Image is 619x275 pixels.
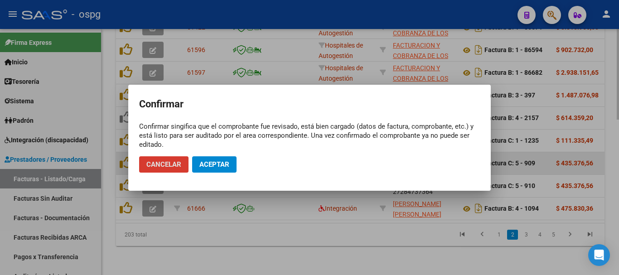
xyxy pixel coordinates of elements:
button: Cancelar [139,156,189,173]
span: Aceptar [199,160,229,169]
h2: Confirmar [139,96,480,113]
span: Cancelar [146,160,181,169]
div: Open Intercom Messenger [588,244,610,266]
button: Aceptar [192,156,237,173]
div: Confirmar singifica que el comprobante fue revisado, está bien cargado (datos de factura, comprob... [139,122,480,149]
